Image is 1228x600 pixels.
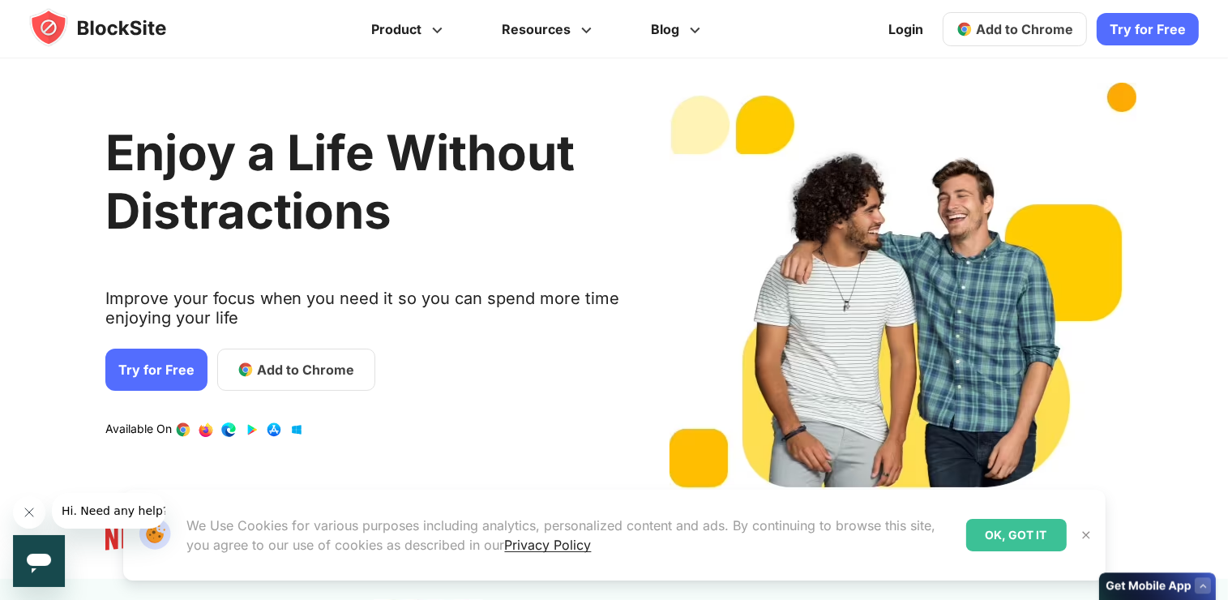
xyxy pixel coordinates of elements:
a: Add to Chrome [943,12,1087,46]
img: Close [1080,529,1093,542]
button: Close [1076,525,1097,546]
h2: Enjoy a Life Without Distractions [105,123,623,240]
iframe: Message from company [52,493,165,529]
a: Try for Free [1097,13,1199,45]
a: Login [879,10,933,49]
p: We Use Cookies for various purposes including analytics, personalized content and ads. By continu... [187,516,953,555]
a: Try for Free [105,349,208,391]
text: Available On [105,422,172,438]
span: Add to Chrome [976,21,1073,37]
span: Hi. Need any help? [10,11,117,24]
img: chrome-icon.svg [956,21,973,37]
span: Add to Chrome [257,360,354,379]
img: blocksite-icon.5d769676.svg [29,8,198,47]
text: Improve your focus when you need it so you can spend more time enjoying your life [105,289,623,341]
iframe: Button to launch messaging window [13,535,65,587]
a: Add to Chrome [217,349,375,391]
a: Privacy Policy [505,537,592,553]
div: OK, GOT IT [966,519,1067,551]
iframe: Close message [13,496,45,529]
